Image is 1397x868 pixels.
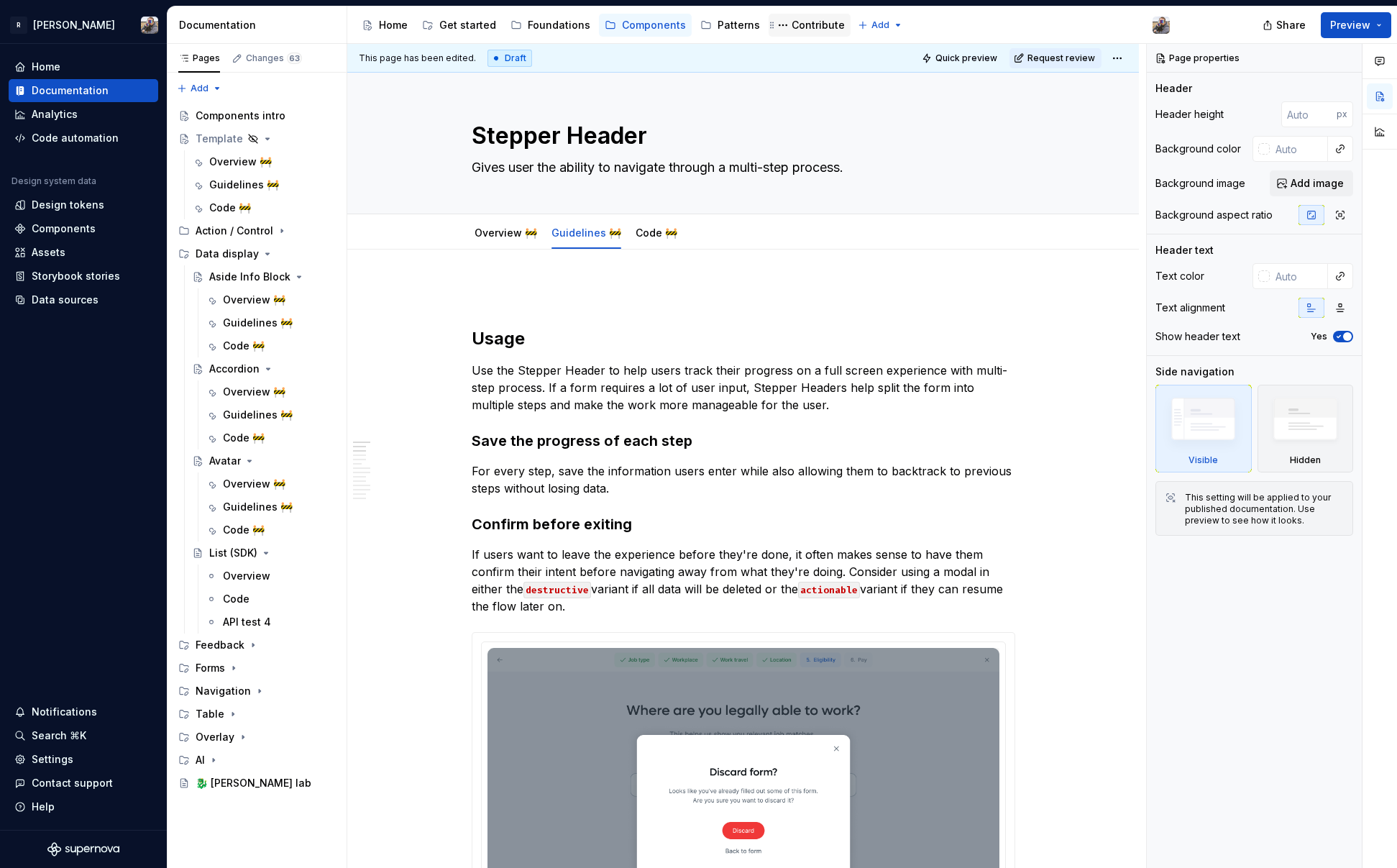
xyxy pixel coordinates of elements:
[196,707,224,721] div: Table
[469,156,1012,179] textarea: Gives user the ability to navigate through a multi-step process.
[173,726,341,749] div: Overlay
[472,546,1015,615] p: If users want to leave the experience before they're done, it often makes sense to have them conf...
[12,175,96,187] div: Design system data
[935,52,997,64] span: Quick preview
[173,680,341,703] div: Navigation
[223,316,293,330] div: Guidelines 🚧
[32,705,97,719] div: Notifications
[469,217,543,247] div: Overview 🚧
[1155,142,1241,156] div: Background color
[32,293,99,307] div: Data sources
[9,265,158,288] a: Storybook stories
[1270,170,1353,196] button: Add image
[472,514,1015,534] h3: Confirm before exiting
[32,198,104,212] div: Design tokens
[1258,385,1354,472] div: Hidden
[209,454,241,468] div: Avatar
[173,242,341,265] div: Data display
[32,131,119,145] div: Code automation
[186,449,341,472] a: Avatar
[223,569,270,583] div: Overview
[186,542,341,565] a: List (SDK)
[1185,492,1344,526] div: This setting will be applied to your published documentation. Use preview to see how it looks.
[9,700,158,723] button: Notifications
[1155,81,1192,96] div: Header
[223,408,293,422] div: Guidelines 🚧
[246,52,302,64] div: Changes
[32,60,60,74] div: Home
[487,50,532,67] div: Draft
[32,245,65,260] div: Assets
[173,657,341,680] div: Forms
[209,362,260,376] div: Accordion
[356,14,413,37] a: Home
[32,776,113,790] div: Contact support
[1337,109,1347,120] p: px
[32,728,86,743] div: Search ⌘K
[178,52,220,64] div: Pages
[769,14,851,37] a: Contribute
[186,265,341,288] a: Aside Info Block
[1153,17,1170,34] img: Ian
[551,227,621,239] a: Guidelines 🚧
[179,18,341,32] div: Documentation
[1155,176,1245,191] div: Background image
[1311,331,1327,342] label: Yes
[287,52,302,64] span: 63
[173,749,341,772] div: AI
[1155,385,1252,472] div: Visible
[472,462,1015,497] p: For every step, save the information users enter while also allowing them to backtrack to previou...
[196,638,244,652] div: Feedback
[32,221,96,236] div: Components
[1290,454,1321,466] div: Hidden
[1330,18,1370,32] span: Preview
[223,385,285,399] div: Overview 🚧
[200,426,341,449] a: Code 🚧
[196,224,273,238] div: Action / Control
[223,615,271,629] div: API test 4
[223,431,265,445] div: Code 🚧
[173,634,341,657] div: Feedback
[223,339,265,353] div: Code 🚧
[9,55,158,78] a: Home
[472,327,1015,350] h2: Usage
[1321,12,1391,38] button: Preview
[32,269,120,283] div: Storybook stories
[200,472,341,495] a: Overview 🚧
[200,495,341,518] a: Guidelines 🚧
[196,247,259,261] div: Data display
[209,201,251,215] div: Code 🚧
[1270,136,1328,162] input: Auto
[186,150,341,173] a: Overview 🚧
[200,403,341,426] a: Guidelines 🚧
[792,18,845,32] div: Contribute
[9,288,158,311] a: Data sources
[9,772,158,795] button: Contact support
[1027,52,1095,64] span: Request review
[200,380,341,403] a: Overview 🚧
[186,196,341,219] a: Code 🚧
[1155,365,1235,379] div: Side navigation
[9,795,158,818] button: Help
[636,227,677,239] a: Code 🚧
[223,592,249,606] div: Code
[472,431,1015,451] h3: Save the progress of each step
[173,219,341,242] div: Action / Control
[196,730,234,744] div: Overlay
[9,241,158,264] a: Assets
[718,18,760,32] div: Patterns
[32,107,78,122] div: Analytics
[200,565,341,588] a: Overview
[10,17,27,34] div: R
[3,9,164,40] button: R[PERSON_NAME]Ian
[1155,208,1273,222] div: Background aspect ratio
[209,270,290,284] div: Aside Info Block
[223,293,285,307] div: Overview 🚧
[505,14,596,37] a: Foundations
[853,15,907,35] button: Add
[599,14,692,37] a: Components
[1188,454,1218,466] div: Visible
[200,288,341,311] a: Overview 🚧
[9,748,158,771] a: Settings
[191,83,209,94] span: Add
